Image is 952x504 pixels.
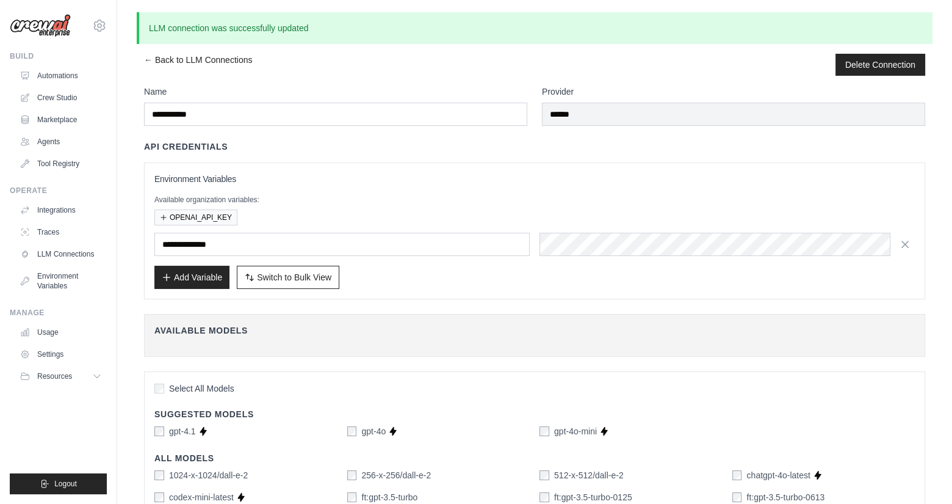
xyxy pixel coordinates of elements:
h4: All Models [154,452,915,464]
a: Crew Studio [15,88,107,108]
a: Marketplace [15,110,107,130]
h4: API Credentials [144,141,228,153]
label: ft:gpt-3.5-turbo-0125 [554,491,632,503]
a: Usage [15,323,107,342]
label: gpt-4o [361,425,386,437]
button: Resources [15,367,107,386]
input: 256-x-256/dall-e-2 [347,470,357,480]
a: Environment Variables [15,266,107,296]
button: Add Variable [154,266,229,289]
h3: Environment Variables [154,173,915,185]
h4: Available Models [154,324,915,337]
input: gpt-4o-mini [539,426,549,436]
a: Automations [15,66,107,86]
button: Logout [10,473,107,494]
input: ft:gpt-3.5-turbo-0613 [732,492,742,502]
input: ft:gpt-3.5-turbo [347,492,357,502]
label: Name [144,86,527,98]
label: gpt-4o-mini [554,425,597,437]
input: 512-x-512/dall-e-2 [539,470,549,480]
div: Manage [10,308,107,318]
span: Logout [54,479,77,489]
button: Switch to Bulk View [237,266,339,289]
label: codex-mini-latest [169,491,234,503]
input: 1024-x-1024/dall-e-2 [154,470,164,480]
label: chatgpt-4o-latest [746,469,810,481]
span: Switch to Bulk View [257,271,331,283]
p: LLM connection was successfully updated [137,12,932,44]
div: Build [10,51,107,61]
button: OPENAI_API_KEY [154,210,237,225]
a: Tool Registry [15,154,107,173]
a: Integrations [15,200,107,220]
input: chatgpt-4o-latest [732,470,742,480]
button: Delete Connection [845,59,915,71]
label: ft:gpt-3.5-turbo [361,491,417,503]
a: Settings [15,345,107,364]
label: gpt-4.1 [169,425,196,437]
label: 1024-x-1024/dall-e-2 [169,469,248,481]
label: 256-x-256/dall-e-2 [361,469,431,481]
p: Available organization variables: [154,195,915,205]
input: Select All Models [154,384,164,393]
h4: Suggested Models [154,408,915,420]
a: ← Back to LLM Connections [144,54,252,76]
a: LLM Connections [15,244,107,264]
span: Resources [37,371,72,381]
input: codex-mini-latest [154,492,164,502]
label: ft:gpt-3.5-turbo-0613 [746,491,824,503]
div: Operate [10,186,107,195]
a: Traces [15,222,107,242]
span: Select All Models [169,382,234,395]
label: Provider [542,86,925,98]
input: ft:gpt-3.5-turbo-0125 [539,492,549,502]
label: 512-x-512/dall-e-2 [554,469,624,481]
input: gpt-4.1 [154,426,164,436]
a: Agents [15,132,107,152]
input: gpt-4o [347,426,357,436]
img: Logo [10,14,71,37]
